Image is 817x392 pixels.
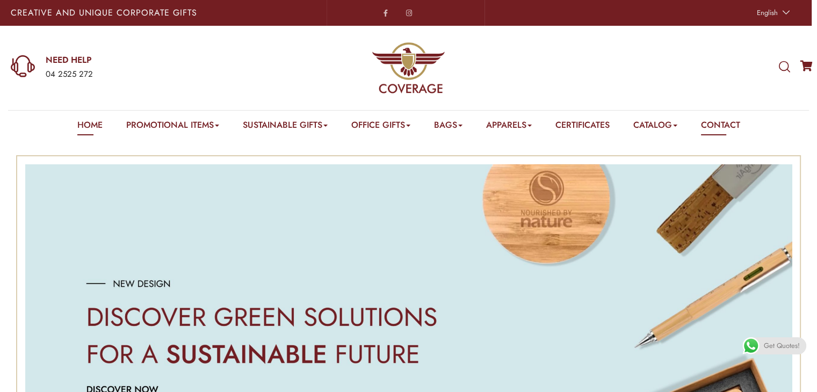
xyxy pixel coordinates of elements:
a: Bags [434,119,462,135]
a: Certificates [555,119,610,135]
a: Promotional Items [126,119,219,135]
a: English [751,5,793,20]
span: Get Quotes! [764,337,800,354]
a: Office Gifts [351,119,410,135]
a: Sustainable Gifts [243,119,328,135]
span: English [757,8,778,18]
a: Home [77,119,103,135]
a: Apparels [486,119,532,135]
a: Catalog [633,119,677,135]
a: Contact [701,119,740,135]
p: Creative and Unique Corporate Gifts [11,9,321,17]
div: 04 2525 272 [46,68,267,82]
a: NEED HELP [46,54,267,66]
